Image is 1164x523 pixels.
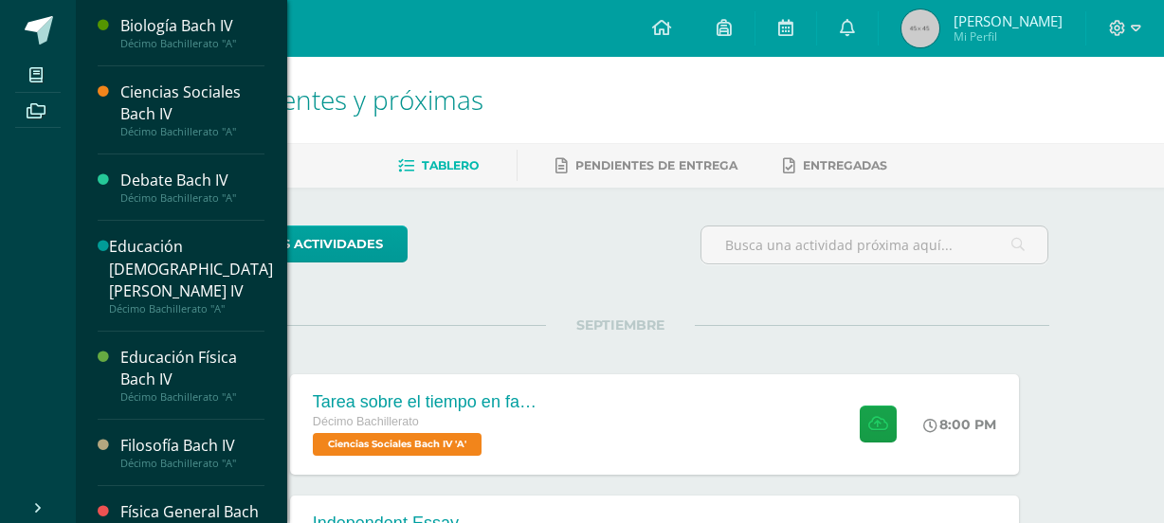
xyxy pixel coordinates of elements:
[120,170,264,191] div: Debate Bach IV
[120,191,264,205] div: Décimo Bachillerato "A"
[313,392,540,412] div: Tarea sobre el tiempo en familia
[555,151,737,181] a: Pendientes de entrega
[954,11,1063,30] span: [PERSON_NAME]
[398,151,479,181] a: Tablero
[120,457,264,470] div: Décimo Bachillerato "A"
[422,158,479,172] span: Tablero
[120,170,264,205] a: Debate Bach IVDécimo Bachillerato "A"
[109,236,273,315] a: Educación [DEMOGRAPHIC_DATA][PERSON_NAME] IVDécimo Bachillerato "A"
[575,158,737,172] span: Pendientes de entrega
[783,151,887,181] a: Entregadas
[109,302,273,316] div: Décimo Bachillerato "A"
[109,236,273,301] div: Educación [DEMOGRAPHIC_DATA][PERSON_NAME] IV
[313,433,482,456] span: Ciencias Sociales Bach IV 'A'
[120,15,264,37] div: Biología Bach IV
[901,9,939,47] img: 45x45
[120,347,264,404] a: Educación Física Bach IVDécimo Bachillerato "A"
[701,226,1048,263] input: Busca una actividad próxima aquí...
[923,416,996,433] div: 8:00 PM
[120,37,264,50] div: Décimo Bachillerato "A"
[803,158,887,172] span: Entregadas
[120,125,264,138] div: Décimo Bachillerato "A"
[120,435,264,470] a: Filosofía Bach IVDécimo Bachillerato "A"
[99,81,483,117] span: Actividades recientes y próximas
[120,390,264,404] div: Décimo Bachillerato "A"
[120,15,264,50] a: Biología Bach IVDécimo Bachillerato "A"
[120,347,264,390] div: Educación Física Bach IV
[546,316,695,334] span: SEPTIEMBRE
[120,81,264,138] a: Ciencias Sociales Bach IVDécimo Bachillerato "A"
[191,225,408,262] a: todas las Actividades
[954,28,1063,45] span: Mi Perfil
[120,435,264,457] div: Filosofía Bach IV
[313,415,419,428] span: Décimo Bachillerato
[120,81,264,125] div: Ciencias Sociales Bach IV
